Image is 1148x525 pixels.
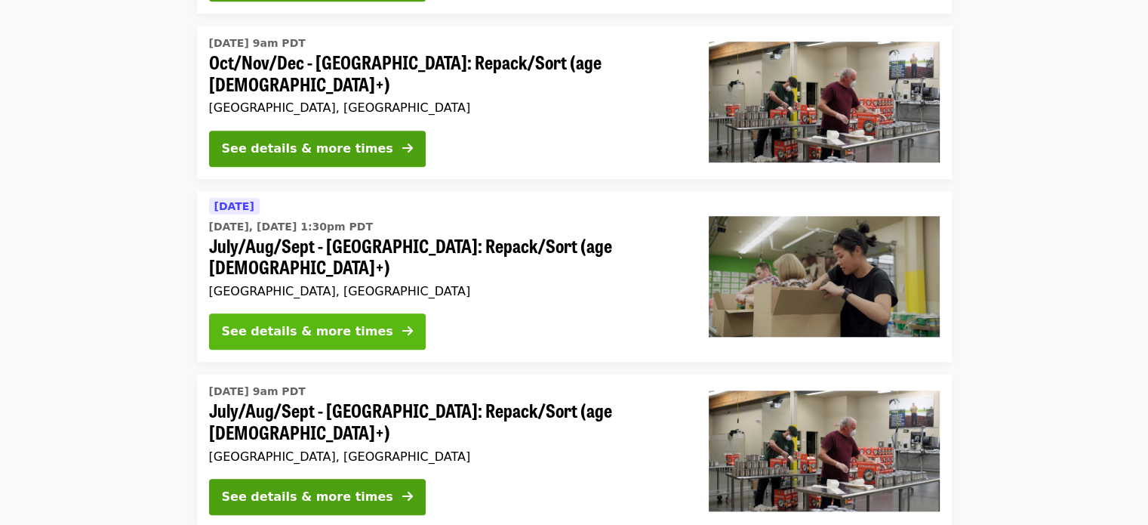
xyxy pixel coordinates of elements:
time: [DATE] 9am PDT [209,36,306,51]
span: July/Aug/Sept - [GEOGRAPHIC_DATA]: Repack/Sort (age [DEMOGRAPHIC_DATA]+) [209,235,685,279]
button: See details & more times [209,479,426,515]
div: [GEOGRAPHIC_DATA], [GEOGRAPHIC_DATA] [209,449,685,464]
i: arrow-right icon [402,324,413,338]
button: See details & more times [209,313,426,350]
a: See details for "July/Aug/Sept - Portland: Repack/Sort (age 8+)" [197,191,952,363]
i: arrow-right icon [402,141,413,156]
span: July/Aug/Sept - [GEOGRAPHIC_DATA]: Repack/Sort (age [DEMOGRAPHIC_DATA]+) [209,400,685,443]
div: See details & more times [222,488,393,506]
div: See details & more times [222,323,393,341]
span: Oct/Nov/Dec - [GEOGRAPHIC_DATA]: Repack/Sort (age [DEMOGRAPHIC_DATA]+) [209,51,685,95]
button: See details & more times [209,131,426,167]
span: [DATE] [214,200,254,212]
img: July/Aug/Sept - Portland: Repack/Sort (age 16+) organized by Oregon Food Bank [709,391,940,511]
a: See details for "Oct/Nov/Dec - Portland: Repack/Sort (age 16+)" [197,26,952,179]
time: [DATE], [DATE] 1:30pm PDT [209,219,373,235]
div: See details & more times [222,140,393,158]
img: Oct/Nov/Dec - Portland: Repack/Sort (age 16+) organized by Oregon Food Bank [709,42,940,162]
div: [GEOGRAPHIC_DATA], [GEOGRAPHIC_DATA] [209,284,685,298]
img: July/Aug/Sept - Portland: Repack/Sort (age 8+) organized by Oregon Food Bank [709,216,940,337]
time: [DATE] 9am PDT [209,384,306,400]
i: arrow-right icon [402,489,413,504]
div: [GEOGRAPHIC_DATA], [GEOGRAPHIC_DATA] [209,100,685,115]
